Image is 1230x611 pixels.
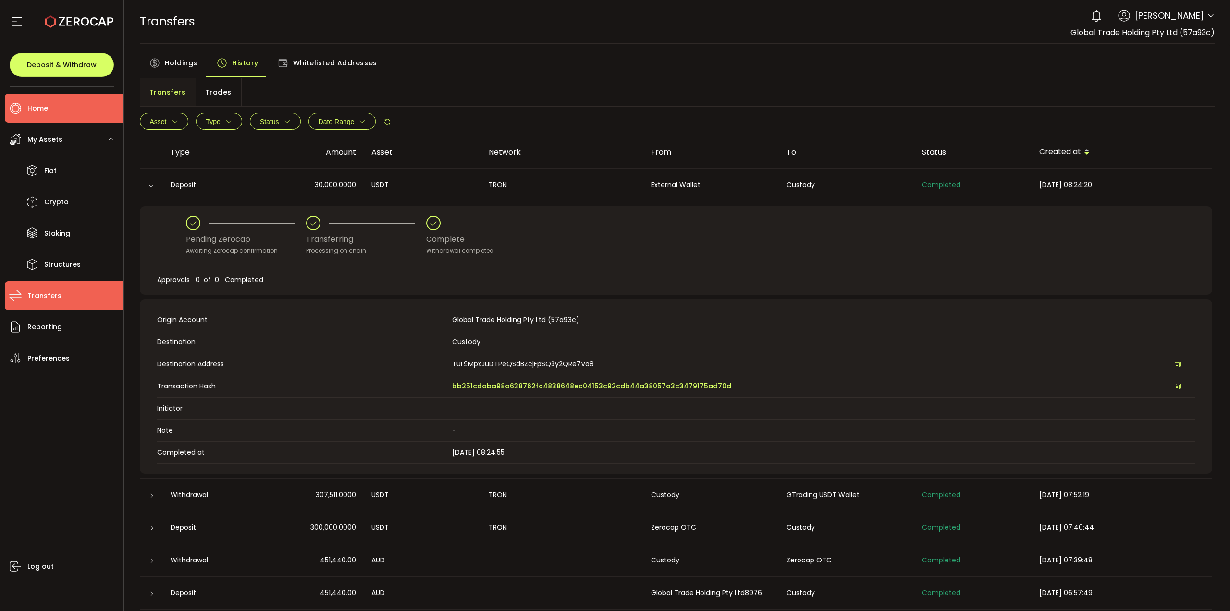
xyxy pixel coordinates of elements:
span: Global Trade Holding Pty Ltd (57a93c) [452,315,579,324]
span: Log out [27,560,54,574]
span: [DATE] 08:24:55 [452,448,504,457]
span: 451,440.00 [320,587,356,599]
div: AUD [364,587,481,599]
span: 451,440.00 [320,555,356,566]
span: Completed [922,490,960,499]
span: Preferences [27,351,70,365]
div: Custody [643,489,779,500]
div: To [779,147,914,158]
span: Origin Account [157,315,448,325]
div: TRON [481,489,643,500]
span: Staking [44,226,70,240]
span: Completed [922,555,960,565]
div: External Wallet [643,179,779,190]
div: Global Trade Holding Pty Ltd8976 [643,587,779,599]
span: My Assets [27,133,62,147]
span: [DATE] 07:39:48 [1039,555,1093,565]
span: [DATE] 07:40:44 [1039,523,1094,532]
span: Destination [157,337,448,347]
span: Type [206,118,221,125]
div: Transferring [306,230,426,249]
button: Date Range [308,113,376,130]
div: Created at [1032,144,1212,161]
div: From [643,147,779,158]
span: Global Trade Holding Pty Ltd (57a93c) [1070,27,1215,38]
div: AUD [364,555,481,566]
div: Custody [779,587,914,599]
span: Completed [922,180,960,189]
div: Deposit [163,587,256,599]
span: Deposit & Withdraw [27,62,97,68]
span: Whitelisted Addresses [293,53,377,73]
span: 30,000.0000 [315,179,356,190]
span: Structures [44,258,81,272]
div: Status [914,147,1032,158]
div: Amount [256,147,364,158]
span: [DATE] 08:24:20 [1039,180,1092,189]
div: Deposit [163,522,256,533]
span: History [232,53,258,73]
span: Home [27,101,48,115]
div: Custody [643,555,779,566]
span: Status [260,118,279,125]
span: Date Range [319,118,355,125]
span: TUL9MpxJuDTPeQSdBZcjFpSQ3y2QRe7Vo8 [452,359,594,369]
div: Custody [779,522,914,533]
iframe: Chat Widget [1118,507,1230,611]
span: Approvals 0 of 0 Completed [157,275,263,285]
span: [DATE] 06:57:49 [1039,588,1093,598]
span: [DATE] 07:52:19 [1039,490,1089,499]
div: GTrading USDT Wallet [779,489,914,500]
span: Completed [922,523,960,532]
span: Holdings [165,53,197,73]
span: Fiat [44,164,57,178]
span: Destination Address [157,359,448,369]
span: bb251cdaba98a638762fc4838648ec04153c92cdb44a38057a3c3479175ad70d [452,381,731,391]
span: Transfers [140,13,195,30]
span: Initiator [157,403,448,413]
div: Awaiting Zerocap confirmation [186,246,306,256]
span: Reporting [27,320,62,334]
div: Zerocap OTC [779,555,914,566]
span: Trades [205,83,232,102]
span: Crypto [44,195,69,209]
button: Status [250,113,301,130]
span: Transfers [149,83,186,102]
div: TRON [481,179,643,190]
span: Transfers [27,289,61,303]
div: Pending Zerocap [186,230,306,249]
span: 300,000.0000 [310,522,356,533]
div: Withdrawal [163,489,256,500]
div: Asset [364,147,481,158]
div: Withdrawal completed [426,246,494,256]
span: 307,511.0000 [316,489,356,500]
span: Completed at [157,448,448,458]
div: Deposit [163,179,256,190]
div: Withdrawal [163,555,256,566]
span: Custody [452,337,480,347]
div: Processing on chain [306,246,426,256]
div: Network [481,147,643,158]
div: Complete [426,230,494,249]
span: [PERSON_NAME] [1135,9,1204,22]
span: Completed [922,588,960,598]
div: Custody [779,179,914,190]
div: 聊天小组件 [1118,507,1230,611]
span: Asset [150,118,167,125]
div: USDT [364,179,481,190]
div: USDT [364,489,481,500]
div: Type [163,147,256,158]
div: Zerocap OTC [643,522,779,533]
button: Deposit & Withdraw [10,53,114,77]
button: Type [196,113,242,130]
button: Asset [140,113,188,130]
div: TRON [481,522,643,533]
div: USDT [364,522,481,533]
span: Transaction Hash [157,381,448,391]
span: Note [157,425,448,436]
span: - [452,425,456,435]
